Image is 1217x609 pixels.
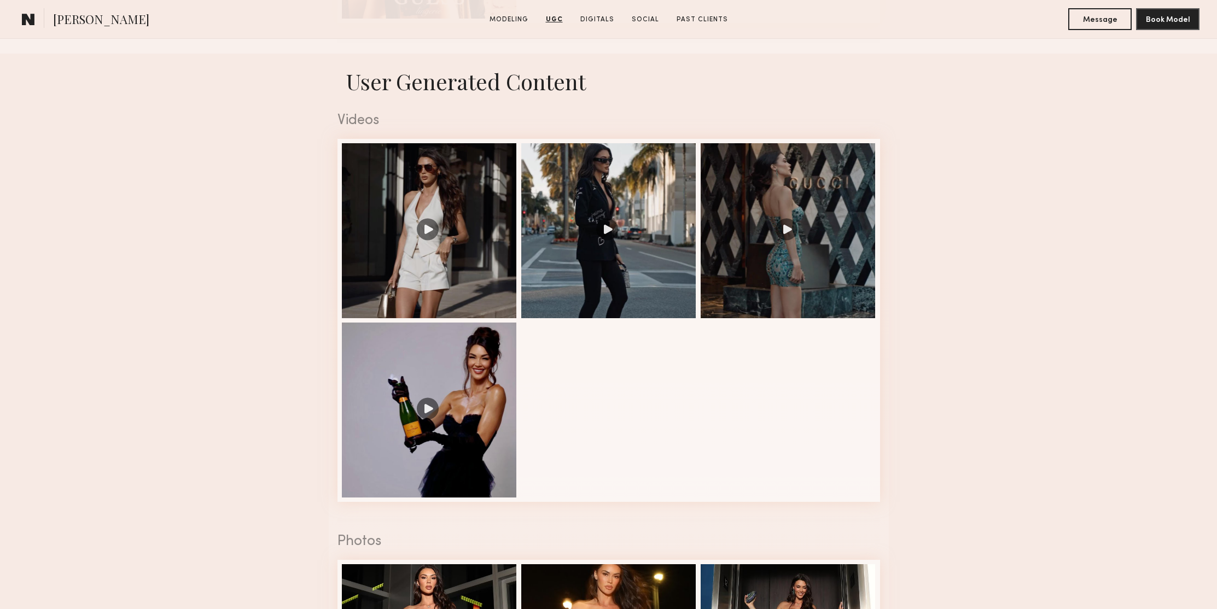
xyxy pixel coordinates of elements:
[672,15,732,25] a: Past Clients
[337,114,880,128] div: Videos
[576,15,619,25] a: Digitals
[337,535,880,549] div: Photos
[1136,8,1199,30] button: Book Model
[53,11,149,30] span: [PERSON_NAME]
[1068,8,1132,30] button: Message
[1136,14,1199,24] a: Book Model
[627,15,663,25] a: Social
[485,15,533,25] a: Modeling
[541,15,567,25] a: UGC
[329,67,889,96] h1: User Generated Content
